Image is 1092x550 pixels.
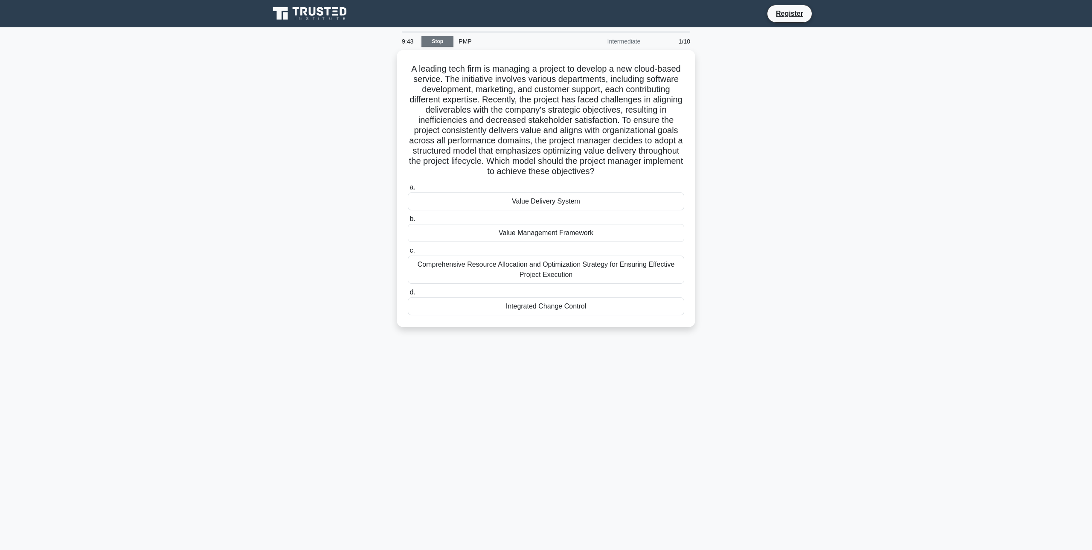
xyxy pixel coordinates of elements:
span: a. [409,183,415,191]
a: Register [771,8,808,19]
span: b. [409,215,415,222]
div: 1/10 [645,33,695,50]
div: Integrated Change Control [408,297,684,315]
div: 9:43 [397,33,421,50]
span: d. [409,288,415,296]
a: Stop [421,36,453,47]
div: Intermediate [571,33,645,50]
div: PMP [453,33,571,50]
div: Value Delivery System [408,192,684,210]
h5: A leading tech firm is managing a project to develop a new cloud-based service. The initiative in... [407,64,685,177]
div: Value Management Framework [408,224,684,242]
span: c. [409,247,415,254]
div: Comprehensive Resource Allocation and Optimization Strategy for Ensuring Effective Project Execution [408,256,684,284]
